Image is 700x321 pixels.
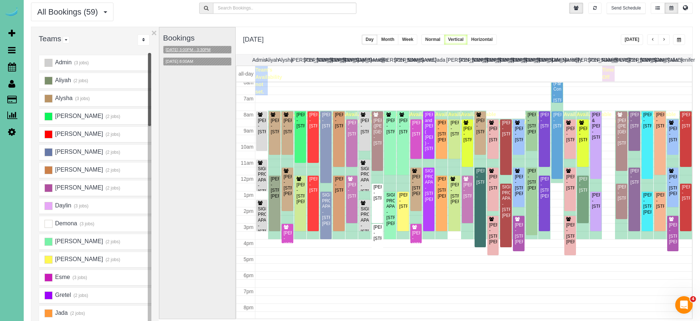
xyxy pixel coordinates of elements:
[681,112,690,129] div: [PERSON_NAME] - [STREET_ADDRESS]
[422,111,445,125] span: Available time
[151,28,157,38] button: ×
[105,186,120,191] small: (2 jobs)
[348,120,356,137] div: [PERSON_NAME] - [STREET_ADDRESS]
[252,54,265,65] th: Admin
[281,111,303,125] span: Available time
[399,118,407,135] div: [PERSON_NAME] - [STREET_ADDRESS]
[679,54,692,65] th: Yenifer
[54,202,71,209] span: Daylin
[265,54,278,65] th: Aliyah
[602,67,614,80] span: Time Off
[258,118,266,135] div: [PERSON_NAME] - [STREET_ADDRESS]
[550,54,562,65] th: Lola
[512,119,534,133] span: Available time
[420,54,433,65] th: Gretel
[54,292,71,298] span: Gretel
[540,176,549,199] div: [PERSON_NAME] - [STREET_ADDRESS][PERSON_NAME]
[579,176,587,193] div: [PERSON_NAME] - [STREET_ADDRESS]
[54,310,67,316] span: Jada
[73,78,88,83] small: (2 jobs)
[675,296,693,314] iframe: Intercom live chat
[268,111,290,125] span: Available time
[566,222,574,245] div: [PERSON_NAME] - [STREET_ADDRESS][PERSON_NAME]
[360,166,369,200] div: SIGNATURE PROPERTIES APARTMENTS - [STREET_ADDRESS][PERSON_NAME]
[309,176,317,193] div: [PERSON_NAME] - [STREET_ADDRESS]
[244,240,254,246] span: 4pm
[425,168,433,202] div: SIGNATURE PROPERTIES APARTMENTS - [STREET_ADDRESS][PERSON_NAME]
[617,184,626,201] div: [PERSON_NAME] - [STREET_ADDRESS]
[459,54,472,65] th: [PERSON_NAME]
[511,54,524,65] th: [PERSON_NAME]
[358,111,380,125] span: Available time
[399,192,407,209] div: [PERSON_NAME] - [STREET_ADDRESS]
[373,118,382,146] div: [PERSON_NAME] ([PERSON_NAME][GEOGRAPHIC_DATA]) - [STREET_ADDRESS]
[485,54,498,65] th: [PERSON_NAME]
[641,111,663,125] span: Available time
[213,3,356,14] input: Search Bookings..
[407,54,420,65] th: Esme
[669,222,677,245] div: [PERSON_NAME] - [STREET_ADDRESS][PERSON_NAME]
[576,111,599,125] span: Available time
[255,67,282,95] span: Team's Availability not set.
[527,112,536,135] div: [PERSON_NAME] - [STREET_ADDRESS][PERSON_NAME]
[343,54,355,65] th: [PERSON_NAME]
[258,206,266,240] div: SIGNATURE PROPERTIES APARTMENTS - [STREET_ADDRESS][PERSON_NAME]
[537,54,550,65] th: [PERSON_NAME]
[514,126,523,143] div: [PERSON_NAME] - [STREET_ADDRESS]
[433,54,446,65] th: Jada
[463,126,472,143] div: [PERSON_NAME] - [STREET_ADDRESS]
[368,54,381,65] th: Demona
[54,149,103,155] span: [PERSON_NAME]
[476,118,484,135] div: [PERSON_NAME] - [STREET_ADDRESS]
[361,34,378,45] button: Day
[307,111,329,125] span: Available time
[412,174,420,197] div: [PERSON_NAME] - [STREET_ADDRESS][PERSON_NAME]
[244,96,254,102] span: 7am
[656,192,664,209] div: [PERSON_NAME] - [STREET_ADDRESS]
[244,272,254,278] span: 6pm
[444,34,468,45] button: Vertical
[54,59,71,65] span: Admin
[386,192,394,226] div: SIGNATURE PROPERTIES APARTMENTS - [STREET_ADDRESS][PERSON_NAME]
[386,118,394,135] div: [PERSON_NAME] - [STREET_ADDRESS]
[270,118,279,135] div: [PERSON_NAME] - [STREET_ADDRESS]
[538,111,560,125] span: Available time
[384,111,406,125] span: Available time
[105,168,120,173] small: (2 jobs)
[163,46,213,54] button: [DATE] 3:00PM - 3:30PM
[371,111,393,125] span: Available time
[461,111,483,125] span: Available time
[421,34,444,45] button: Normal
[79,221,94,226] small: (3 jobs)
[309,112,317,129] div: [PERSON_NAME] - [STREET_ADDRESS]
[435,111,457,125] span: Available time
[317,54,329,65] th: [PERSON_NAME]
[690,296,696,302] span: 4
[410,111,432,125] span: Available time
[54,220,77,226] span: Demona
[643,112,651,129] div: [PERSON_NAME] - [STREET_ADDRESS]
[74,96,90,101] small: (3 jobs)
[489,222,497,245] div: [PERSON_NAME] - [STREET_ADDRESS][PERSON_NAME]
[654,111,676,125] span: Available time
[489,174,497,191] div: [PERSON_NAME] - [STREET_ADDRESS]
[71,275,87,280] small: (3 jobs)
[258,166,266,200] div: SIGNATURE PROPERTIES APARTMENTS - [STREET_ADDRESS][PERSON_NAME]
[589,111,612,125] span: Available time
[666,119,689,133] span: Available time
[553,112,561,129] div: [PERSON_NAME] - [STREET_ADDRESS]
[54,95,73,101] span: Alysha
[105,150,120,155] small: (2 jobs)
[425,112,433,152] div: [PERSON_NAME] and [PERSON_NAME] ( [PERSON_NAME] ) - [STREET_ADDRESS]
[566,126,574,143] div: [PERSON_NAME] - [STREET_ADDRESS]
[592,112,600,140] div: [PERSON_NAME] & [PERSON_NAME] - [STREET_ADDRESS]
[514,222,523,245] div: [PERSON_NAME] - [STREET_ADDRESS][PERSON_NAME]
[621,34,643,45] button: [DATE]
[437,176,446,199] div: [PERSON_NAME] - [STREET_ADDRESS][PERSON_NAME]
[283,230,291,247] div: [PERSON_NAME] - [STREET_ADDRESS]
[73,293,88,298] small: (2 jobs)
[630,112,638,129] div: [PERSON_NAME] - [STREET_ADDRESS]
[607,3,646,14] button: Send Schedule
[592,192,600,209] div: [PERSON_NAME] - [STREET_ADDRESS]
[138,34,150,46] div: ...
